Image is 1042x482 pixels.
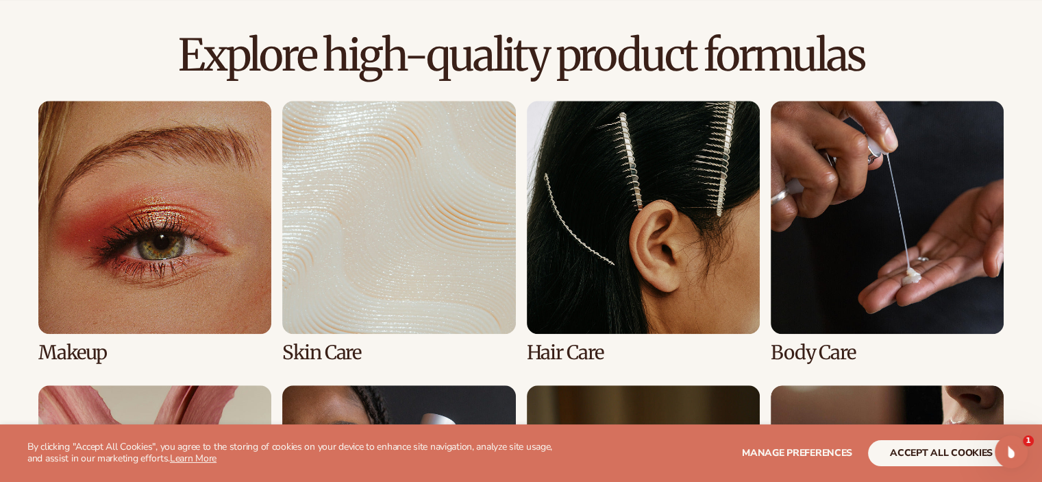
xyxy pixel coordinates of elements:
[527,101,760,363] div: 3 / 8
[995,435,1028,468] iframe: Intercom live chat
[170,452,216,465] a: Learn More
[742,440,852,466] button: Manage preferences
[527,342,760,363] h3: Hair Care
[742,446,852,459] span: Manage preferences
[38,342,271,363] h3: Makeup
[1023,435,1034,446] span: 1
[27,442,568,465] p: By clicking "Accept All Cookies", you agree to the storing of cookies on your device to enhance s...
[38,32,1004,78] h2: Explore high-quality product formulas
[771,101,1004,363] div: 4 / 8
[282,342,515,363] h3: Skin Care
[282,101,515,363] div: 2 / 8
[868,440,1015,466] button: accept all cookies
[771,342,1004,363] h3: Body Care
[38,101,271,363] div: 1 / 8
